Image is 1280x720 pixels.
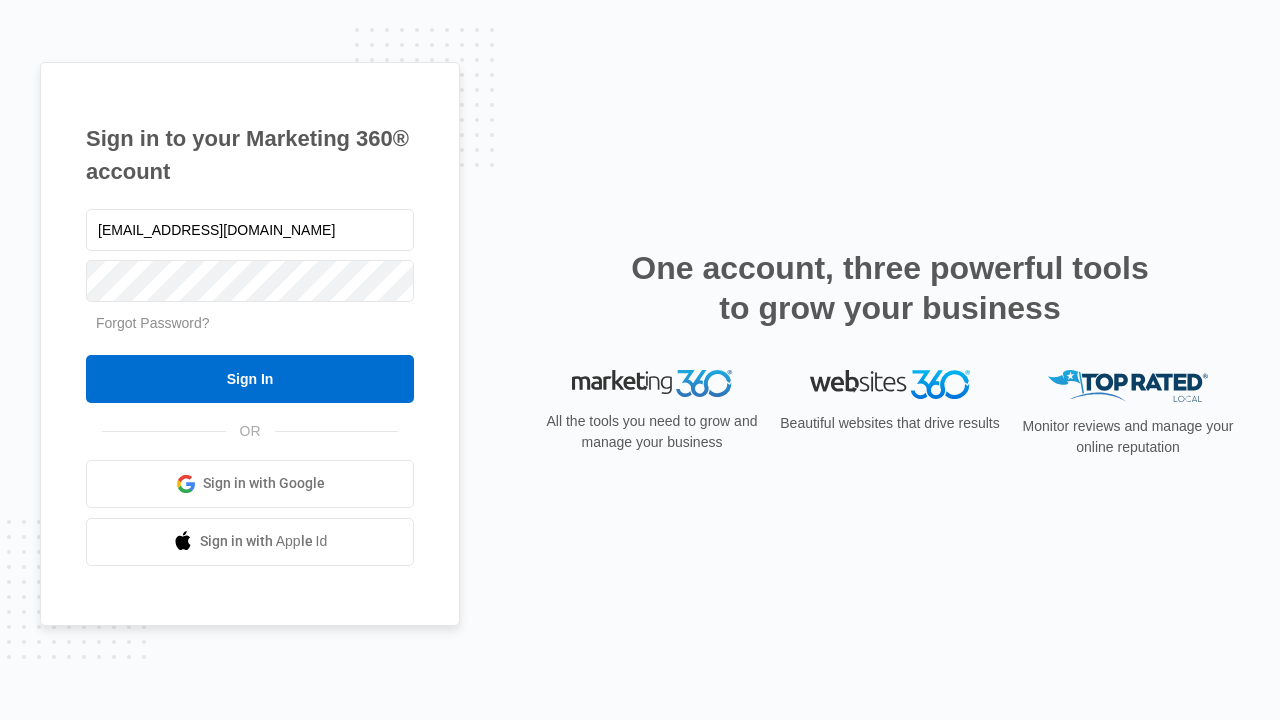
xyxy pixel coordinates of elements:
[86,460,414,508] a: Sign in with Google
[96,315,210,331] a: Forgot Password?
[203,473,325,494] span: Sign in with Google
[86,122,414,188] h1: Sign in to your Marketing 360® account
[810,370,970,399] img: Websites 360
[1016,416,1240,458] p: Monitor reviews and manage your online reputation
[572,370,732,398] img: Marketing 360
[86,355,414,403] input: Sign In
[200,531,328,552] span: Sign in with Apple Id
[540,411,764,453] p: All the tools you need to grow and manage your business
[778,413,1002,434] p: Beautiful websites that drive results
[86,209,414,251] input: Email
[226,421,275,442] span: OR
[625,248,1155,328] h2: One account, three powerful tools to grow your business
[86,518,414,566] a: Sign in with Apple Id
[1048,370,1208,403] img: Top Rated Local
